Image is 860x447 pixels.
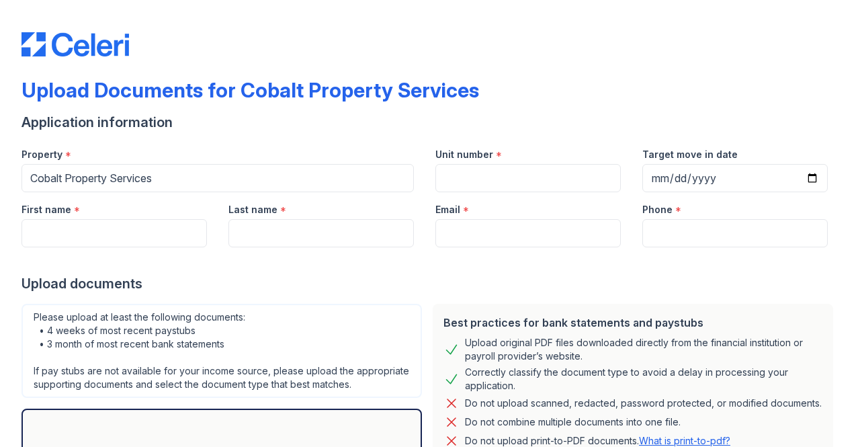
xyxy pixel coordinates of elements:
label: First name [21,203,71,216]
label: Unit number [435,148,493,161]
label: Email [435,203,460,216]
div: Upload Documents for Cobalt Property Services [21,78,479,102]
label: Property [21,148,62,161]
div: Best practices for bank statements and paystubs [443,315,822,331]
div: Upload original PDF files downloaded directly from the financial institution or payroll provider’... [465,336,822,363]
div: Please upload at least the following documents: • 4 weeks of most recent paystubs • 3 month of mo... [21,304,422,398]
div: Do not upload scanned, redacted, password protected, or modified documents. [465,395,822,411]
a: What is print-to-pdf? [639,435,730,446]
div: Do not combine multiple documents into one file. [465,414,681,430]
img: CE_Logo_Blue-a8612792a0a2168367f1c8372b55b34899dd931a85d93a1a3d3e32e68fde9ad4.png [21,32,129,56]
div: Upload documents [21,274,838,293]
div: Application information [21,113,838,132]
label: Last name [228,203,277,216]
div: Correctly classify the document type to avoid a delay in processing your application. [465,366,822,393]
label: Target move in date [642,148,738,161]
label: Phone [642,203,673,216]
